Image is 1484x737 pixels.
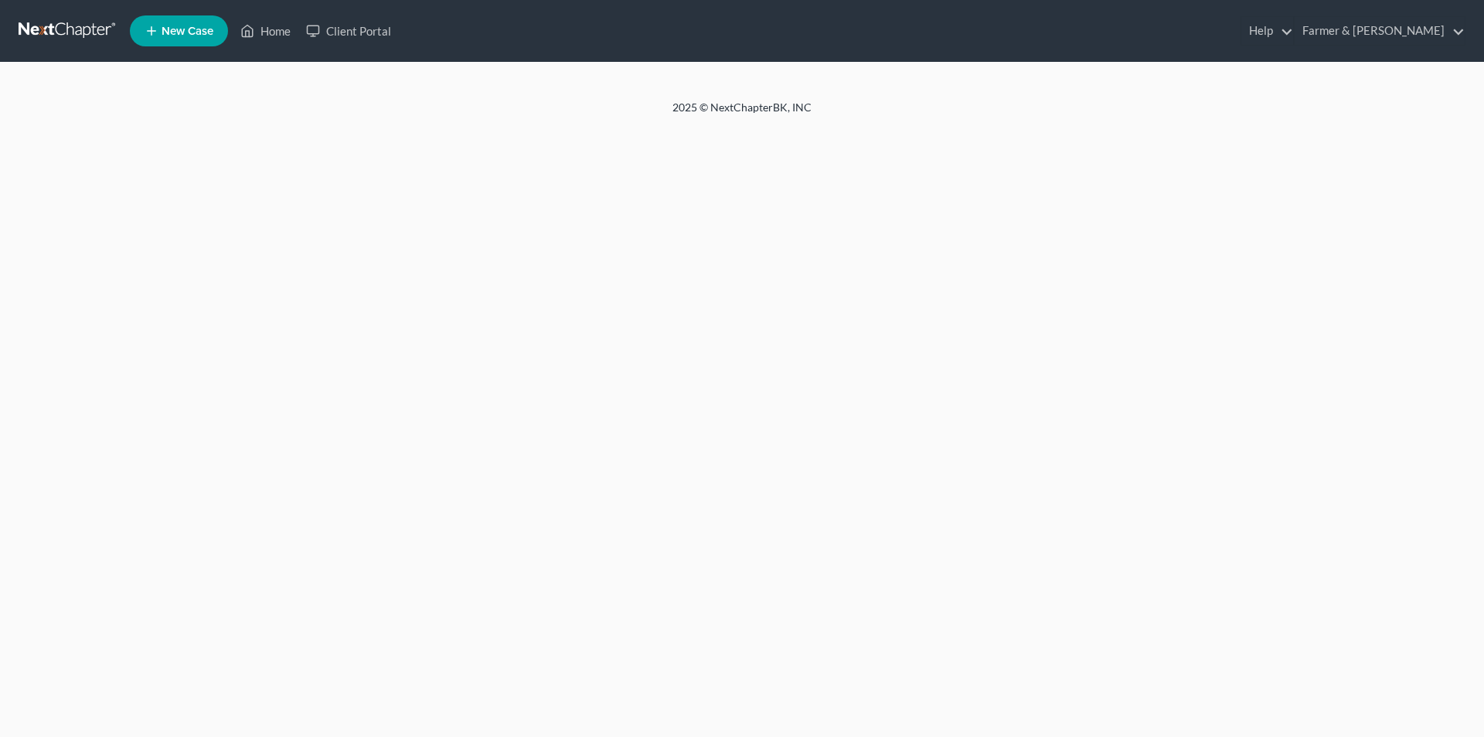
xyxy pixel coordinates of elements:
[130,15,228,46] new-legal-case-button: New Case
[233,17,298,45] a: Home
[301,100,1183,128] div: 2025 © NextChapterBK, INC
[1295,17,1465,45] a: Farmer & [PERSON_NAME]
[1241,17,1293,45] a: Help
[298,17,399,45] a: Client Portal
